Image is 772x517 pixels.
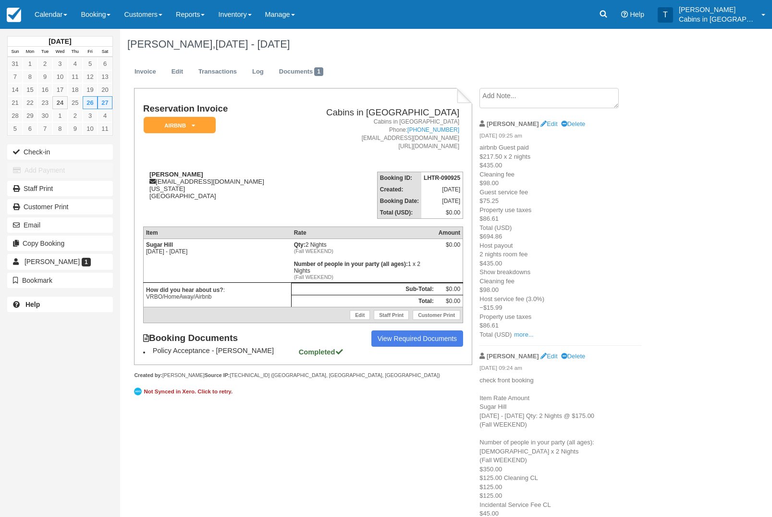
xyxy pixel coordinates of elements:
th: Sub-Total: [292,283,436,295]
a: Delete [561,120,585,127]
th: Mon [23,47,37,57]
td: [DATE] - [DATE] [143,239,291,283]
a: 8 [23,70,37,83]
a: Documents1 [272,63,331,81]
a: Staff Print [374,310,409,320]
a: 25 [68,96,83,109]
a: 14 [8,83,23,96]
a: Customer Print [413,310,460,320]
th: Item [143,227,291,239]
a: 11 [98,122,112,135]
span: [DATE] - [DATE] [215,38,290,50]
th: Total: [292,295,436,307]
div: T [658,7,673,23]
a: 24 [52,96,67,109]
strong: Booking Documents [143,333,247,343]
span: [PERSON_NAME] [25,258,80,265]
a: Invoice [127,63,163,81]
a: 12 [83,70,98,83]
a: 27 [98,96,112,109]
a: Edit [540,120,557,127]
a: 6 [23,122,37,135]
th: Created: [377,184,421,195]
a: AirBnB [143,116,212,134]
a: 5 [8,122,23,135]
div: [PERSON_NAME] [TECHNICAL_ID] ([GEOGRAPHIC_DATA], [GEOGRAPHIC_DATA], [GEOGRAPHIC_DATA]) [134,372,472,379]
a: Customer Print [7,199,113,214]
a: 21 [8,96,23,109]
th: Rate [292,227,436,239]
a: 7 [37,122,52,135]
th: Total (USD): [377,207,421,219]
strong: [PERSON_NAME] [149,171,203,178]
td: $0.00 [436,295,463,307]
td: $0.00 [436,283,463,295]
strong: Number of people in your party (all ages) [294,261,408,267]
strong: How did you hear about us? [146,287,223,293]
h1: Reservation Invoice [143,104,291,114]
a: 6 [98,57,112,70]
p: : VRBO/HomeAway/Airbnb [146,285,289,302]
a: Edit [350,310,370,320]
a: Edit [540,353,557,360]
strong: [PERSON_NAME] [487,120,539,127]
a: 9 [68,122,83,135]
th: Booking ID: [377,172,421,184]
a: 5 [83,57,98,70]
a: 7 [8,70,23,83]
span: 1 [314,67,323,76]
h2: Cabins in [GEOGRAPHIC_DATA] [295,108,459,118]
a: 16 [37,83,52,96]
button: Copy Booking [7,236,113,251]
th: Sun [8,47,23,57]
td: [DATE] [421,184,463,195]
a: 30 [37,109,52,122]
a: 8 [52,122,67,135]
strong: Qty [294,241,306,248]
a: Staff Print [7,181,113,196]
td: [DATE] [421,195,463,207]
em: (Fall WEEKEND) [294,274,434,280]
p: [PERSON_NAME] [679,5,756,14]
a: more... [514,331,533,338]
th: Tue [37,47,52,57]
div: $0.00 [439,241,460,256]
a: 13 [98,70,112,83]
strong: [PERSON_NAME] [487,353,539,360]
th: Fri [83,47,98,57]
em: AirBnB [144,117,216,134]
strong: Source IP: [205,372,230,378]
em: [DATE] 09:25 am [479,132,641,142]
span: Help [630,11,644,18]
em: (Fall WEEKEND) [294,248,434,254]
strong: Completed [299,348,344,356]
a: 4 [68,57,83,70]
a: 3 [83,109,98,122]
span: Policy Acceptance - [PERSON_NAME] [153,347,297,354]
b: Help [25,301,40,308]
a: 1 [23,57,37,70]
a: Transactions [191,63,244,81]
a: 19 [83,83,98,96]
img: checkfront-main-nav-mini-logo.png [7,8,21,22]
a: 18 [68,83,83,96]
a: 4 [98,109,112,122]
a: 17 [52,83,67,96]
a: 28 [8,109,23,122]
strong: LHTR-090925 [424,175,460,181]
th: Sat [98,47,112,57]
a: 31 [8,57,23,70]
a: [PHONE_NUMBER] [407,126,459,133]
td: 2 Nights 1 x 2 Nights [292,239,436,283]
a: 26 [83,96,98,109]
a: 22 [23,96,37,109]
button: Add Payment [7,163,113,178]
a: 11 [68,70,83,83]
td: $0.00 [421,207,463,219]
a: 15 [23,83,37,96]
strong: [DATE] [49,38,71,45]
a: Edit [164,63,190,81]
a: Delete [561,353,585,360]
div: [EMAIL_ADDRESS][DOMAIN_NAME] [US_STATE] [GEOGRAPHIC_DATA] [143,171,291,200]
address: Cabins in [GEOGRAPHIC_DATA] Phone: [EMAIL_ADDRESS][DOMAIN_NAME] [URL][DOMAIN_NAME] [295,118,459,151]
